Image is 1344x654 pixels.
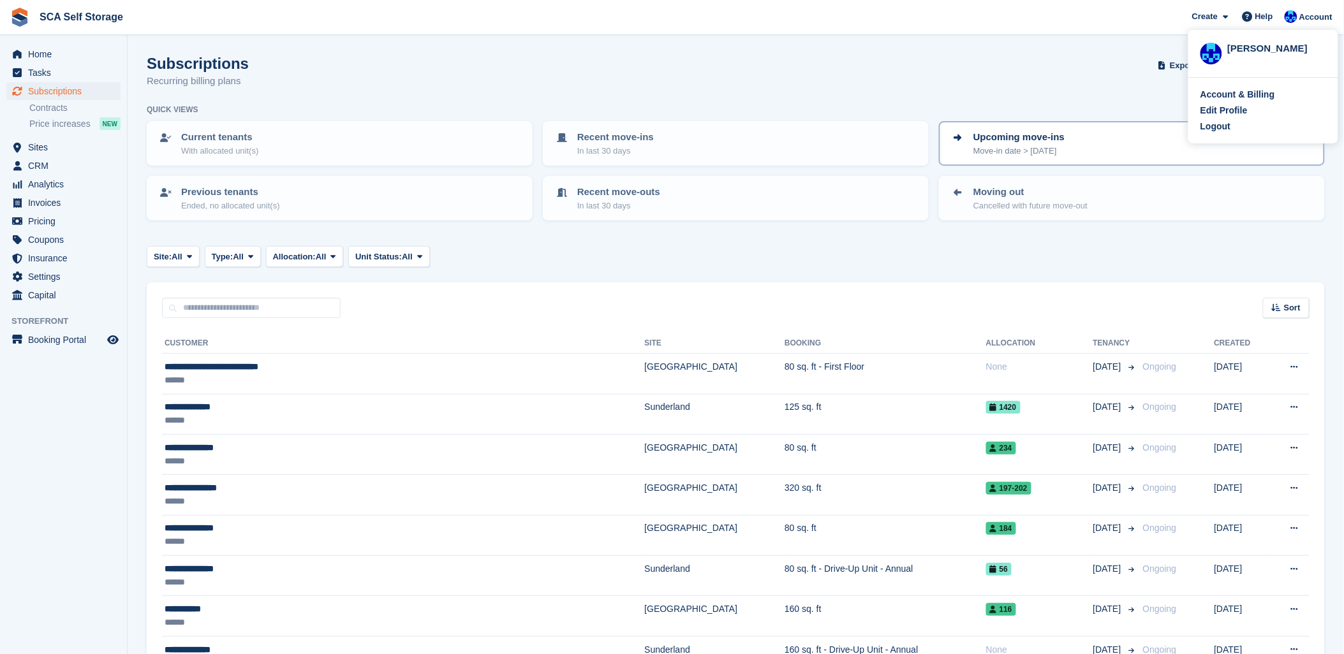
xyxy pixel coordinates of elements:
td: 80 sq. ft [785,515,986,555]
a: Recent move-ins In last 30 days [544,122,927,164]
span: Home [28,45,105,63]
td: 80 sq. ft - Drive-Up Unit - Annual [785,556,986,596]
span: 116 [986,603,1016,616]
span: Account [1299,11,1333,24]
span: All [402,251,413,263]
th: Tenancy [1093,333,1138,354]
th: Booking [785,333,986,354]
td: Sunderland [644,394,785,434]
a: menu [6,268,121,286]
td: [DATE] [1215,354,1269,394]
span: Type: [212,251,233,263]
h6: Quick views [147,104,198,115]
span: Ongoing [1143,604,1177,614]
div: None [986,360,1093,374]
td: [GEOGRAPHIC_DATA] [644,434,785,474]
span: Sort [1284,302,1301,314]
span: 56 [986,563,1012,576]
h1: Subscriptions [147,55,249,72]
a: Moving out Cancelled with future move-out [940,177,1324,219]
span: All [172,251,182,263]
a: menu [6,82,121,100]
td: [DATE] [1215,596,1269,636]
a: menu [6,249,121,267]
div: Account & Billing [1200,88,1275,101]
th: Site [644,333,785,354]
a: menu [6,138,121,156]
p: Cancelled with future move-out [973,200,1088,212]
td: [GEOGRAPHIC_DATA] [644,596,785,636]
p: In last 30 days [577,145,654,157]
span: Allocation: [273,251,316,263]
a: Logout [1200,120,1326,133]
a: menu [6,286,121,304]
button: Type: All [205,246,261,267]
span: Invoices [28,194,105,212]
th: Allocation [986,333,1093,354]
span: [DATE] [1093,400,1124,414]
td: 80 sq. ft - First Floor [785,354,986,394]
p: In last 30 days [577,200,660,212]
td: 125 sq. ft [785,394,986,434]
span: [DATE] [1093,562,1124,576]
img: stora-icon-8386f47178a22dfd0bd8f6a31ec36ba5ce8667c1dd55bd0f319d3a0aa187defe.svg [10,8,29,27]
span: Export [1170,59,1196,72]
td: [DATE] [1215,434,1269,474]
a: Recent move-outs In last 30 days [544,177,927,219]
td: Sunderland [644,556,785,596]
img: Kelly Neesham [1200,43,1222,64]
a: menu [6,231,121,249]
span: Ongoing [1143,523,1177,533]
span: Unit Status: [355,251,402,263]
img: Kelly Neesham [1285,10,1297,23]
td: [DATE] [1215,394,1269,434]
span: Site: [154,251,172,263]
a: Contracts [29,102,121,114]
button: Site: All [147,246,200,267]
p: Ended, no allocated unit(s) [181,200,280,212]
span: Create [1192,10,1218,23]
span: All [316,251,327,263]
span: 184 [986,522,1016,535]
div: NEW [100,117,121,130]
p: Moving out [973,185,1088,200]
p: Upcoming move-ins [973,130,1065,145]
td: [GEOGRAPHIC_DATA] [644,354,785,394]
button: Unit Status: All [348,246,429,267]
span: [DATE] [1093,521,1124,535]
a: Previous tenants Ended, no allocated unit(s) [148,177,531,219]
a: menu [6,157,121,175]
td: 80 sq. ft [785,434,986,474]
a: Preview store [105,332,121,347]
span: Pricing [28,212,105,230]
span: Price increases [29,118,91,130]
a: menu [6,64,121,82]
span: All [233,251,244,263]
button: Export [1155,55,1211,76]
p: With allocated unit(s) [181,145,258,157]
span: Capital [28,286,105,304]
span: [DATE] [1093,602,1124,616]
a: Price increases NEW [29,117,121,131]
span: [DATE] [1093,441,1124,454]
p: Previous tenants [181,185,280,200]
span: Analytics [28,175,105,193]
span: Ongoing [1143,483,1177,493]
div: [PERSON_NAME] [1227,41,1326,53]
span: 234 [986,442,1016,454]
button: Allocation: All [266,246,344,267]
a: menu [6,212,121,230]
a: Upcoming move-ins Move-in date > [DATE] [940,122,1324,164]
div: Logout [1200,120,1230,133]
td: [GEOGRAPHIC_DATA] [644,515,785,555]
p: Recent move-outs [577,185,660,200]
p: Move-in date > [DATE] [973,145,1065,157]
span: Ongoing [1143,361,1177,372]
a: menu [6,194,121,212]
span: Ongoing [1143,442,1177,453]
a: Account & Billing [1200,88,1326,101]
span: Insurance [28,249,105,267]
td: [DATE] [1215,556,1269,596]
td: [DATE] [1215,515,1269,555]
span: Coupons [28,231,105,249]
